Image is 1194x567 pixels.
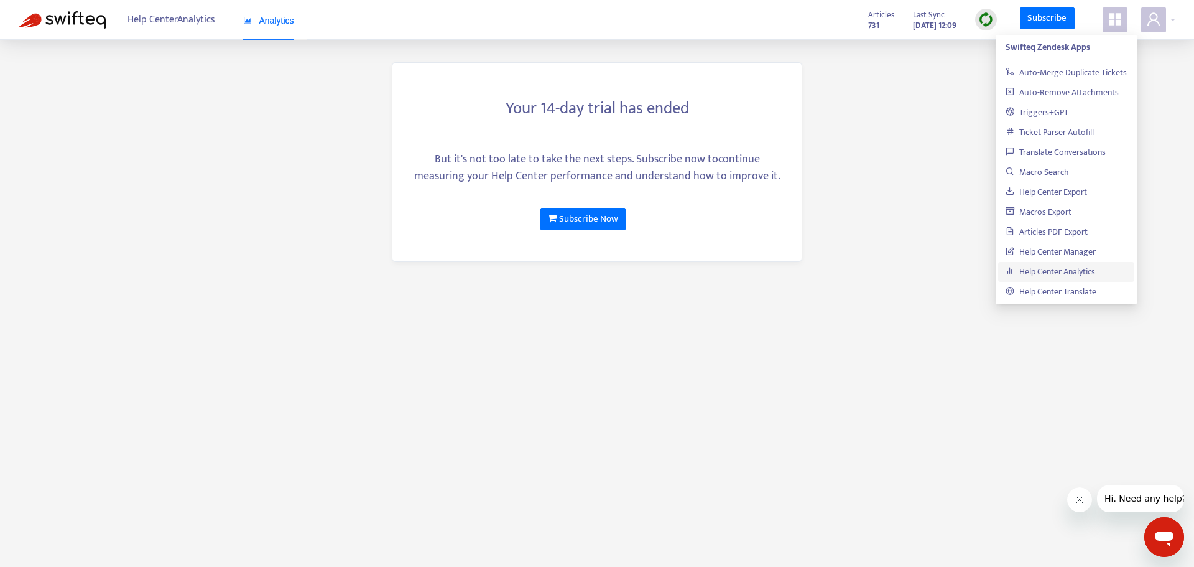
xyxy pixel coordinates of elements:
a: Help Center Export [1006,185,1087,199]
a: Help Center Translate [1006,284,1096,299]
a: Subscribe [1020,7,1075,30]
iframe: Message from company [1097,485,1184,512]
span: Help Center Analytics [127,8,215,32]
a: Subscribe Now [540,208,626,230]
span: appstore [1108,12,1122,27]
div: But it's not too late to take the next steps. Subscribe now to continue measuring your Help Cente... [411,151,783,185]
img: Swifteq [19,11,106,29]
a: Triggers+GPT [1006,105,1068,119]
h3: Your 14-day trial has ended [411,99,783,119]
a: Auto-Merge Duplicate Tickets [1006,65,1127,80]
span: Hi. Need any help? [7,9,90,19]
img: sync.dc5367851b00ba804db3.png [978,12,994,27]
strong: 731 [868,19,879,32]
a: Macro Search [1006,165,1069,179]
strong: [DATE] 12:09 [913,19,956,32]
iframe: Close message [1067,487,1092,512]
a: Help Center Analytics [1006,265,1095,279]
strong: Swifteq Zendesk Apps [1006,40,1090,54]
a: Macros Export [1006,205,1071,219]
a: Help Center Manager [1006,245,1096,259]
a: Auto-Remove Attachments [1006,85,1119,100]
span: Analytics [243,16,294,26]
iframe: Button to launch messaging window [1144,517,1184,557]
span: area-chart [243,16,252,25]
span: Last Sync [913,8,945,22]
a: Ticket Parser Autofill [1006,125,1094,139]
span: Articles [868,8,894,22]
a: Translate Conversations [1006,145,1106,159]
a: Articles PDF Export [1006,225,1088,239]
span: user [1146,12,1161,27]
